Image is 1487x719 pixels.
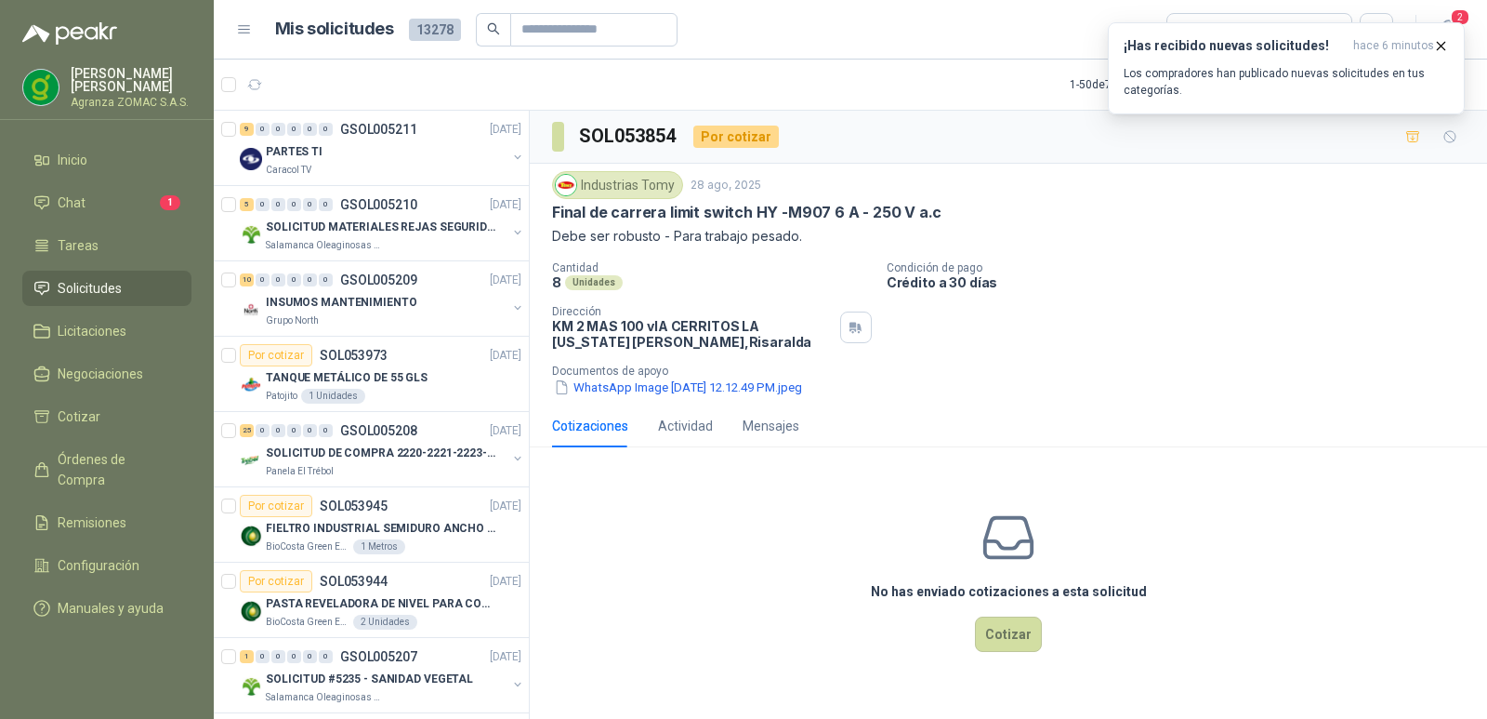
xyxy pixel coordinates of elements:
[214,337,529,412] a: Por cotizarSOL053973[DATE] Company LogoTANQUE METÁLICO DE 55 GLSPatojito1 Unidades
[266,690,383,705] p: Salamanca Oleaginosas SAS
[22,313,191,349] a: Licitaciones
[319,650,333,663] div: 0
[320,349,388,362] p: SOL053973
[287,273,301,286] div: 0
[240,148,262,170] img: Company Logo
[490,498,521,515] p: [DATE]
[58,449,174,490] span: Órdenes de Compra
[552,416,628,436] div: Cotizaciones
[266,539,349,554] p: BioCosta Green Energy S.A.S
[240,449,262,472] img: Company Logo
[266,369,428,387] p: TANQUE METÁLICO DE 55 GLS
[287,424,301,437] div: 0
[58,150,87,170] span: Inicio
[266,219,497,236] p: SOLICITUD MATERIALES REJAS SEGURIDAD - OFICINA
[287,198,301,211] div: 0
[552,274,561,290] p: 8
[266,238,383,253] p: Salamanca Oleaginosas SAS
[240,600,262,622] img: Company Logo
[240,525,262,547] img: Company Logo
[240,118,525,178] a: 9 0 0 0 0 0 GSOL005211[DATE] Company LogoPARTES TICaracol TV
[552,261,872,274] p: Cantidad
[579,122,678,151] h3: SOL053854
[340,273,417,286] p: GSOL005209
[22,356,191,392] a: Negociaciones
[552,378,804,397] button: WhatsApp Image [DATE] 12.12.49 PM.jpeg
[266,595,497,613] p: PASTA REVELADORA DE NIVEL PARA COMBUSTIBLES/ACEITES DE COLOR ROSADA marca kolor kut
[266,615,349,630] p: BioCosta Green Energy S.A.S
[319,198,333,211] div: 0
[266,313,319,328] p: Grupo North
[240,198,254,211] div: 5
[975,617,1042,652] button: Cotizar
[58,321,126,341] span: Licitaciones
[22,548,191,583] a: Configuración
[556,175,576,195] img: Company Logo
[271,273,285,286] div: 0
[58,555,139,576] span: Configuración
[22,442,191,498] a: Órdenes de Compra
[490,573,521,591] p: [DATE]
[658,416,713,436] div: Actividad
[22,591,191,626] a: Manuales y ayuda
[240,419,525,479] a: 25 0 0 0 0 0 GSOL005208[DATE] Company LogoSOLICITUD DE COMPRA 2220-2221-2223-2224Panela El Trébol
[240,570,312,593] div: Por cotizar
[1431,13,1465,47] button: 2
[340,650,417,663] p: GSOL005207
[301,389,365,404] div: 1 Unidades
[256,123,270,136] div: 0
[71,97,191,108] p: Agranza ZOMAC S.A.S.
[240,374,262,396] img: Company Logo
[266,143,322,161] p: PARTES TI
[240,495,312,517] div: Por cotizar
[319,424,333,437] div: 0
[303,650,317,663] div: 0
[490,422,521,440] p: [DATE]
[319,273,333,286] div: 0
[58,513,126,533] span: Remisiones
[22,505,191,540] a: Remisiones
[240,650,254,663] div: 1
[240,193,525,253] a: 5 0 0 0 0 0 GSOL005210[DATE] Company LogoSOLICITUD MATERIALES REJAS SEGURIDAD - OFICINASalamanca ...
[271,123,285,136] div: 0
[266,464,334,479] p: Panela El Trébol
[1124,38,1346,54] h3: ¡Has recibido nuevas solicitudes!
[552,171,683,199] div: Industrias Tomy
[23,70,59,105] img: Company Logo
[320,575,388,588] p: SOL053944
[266,520,497,538] p: FIELTRO INDUSTRIAL SEMIDURO ANCHO 25 MM
[490,196,521,214] p: [DATE]
[693,126,779,148] div: Por cotizar
[1070,70,1191,100] div: 1 - 50 de 7876
[353,615,417,630] div: 2 Unidades
[303,273,317,286] div: 0
[256,424,270,437] div: 0
[22,142,191,178] a: Inicio
[240,646,525,705] a: 1 0 0 0 0 0 GSOL005207[DATE] Company LogoSOLICITUD #5235 - SANIDAD VEGETALSalamanca Oleaginosas SAS
[490,272,521,289] p: [DATE]
[490,648,521,666] p: [DATE]
[303,198,317,211] div: 0
[214,487,529,563] a: Por cotizarSOL053945[DATE] Company LogoFIELTRO INDUSTRIAL SEMIDURO ANCHO 25 MMBioCosta Green Ener...
[22,271,191,306] a: Solicitudes
[340,198,417,211] p: GSOL005210
[160,195,180,210] span: 1
[256,650,270,663] div: 0
[58,193,86,213] span: Chat
[58,235,99,256] span: Tareas
[266,445,497,462] p: SOLICITUD DE COMPRA 2220-2221-2223-2224
[271,198,285,211] div: 0
[271,650,285,663] div: 0
[266,671,473,688] p: SOLICITUD #5235 - SANIDAD VEGETAL
[22,399,191,434] a: Cotizar
[743,416,799,436] div: Mensajes
[552,226,1465,246] p: Debe ser robusto - Para trabajo pesado.
[240,344,312,366] div: Por cotizar
[58,598,164,619] span: Manuales y ayuda
[214,563,529,638] a: Por cotizarSOL053944[DATE] Company LogoPASTA REVELADORA DE NIVEL PARA COMBUSTIBLES/ACEITES DE COL...
[490,347,521,365] p: [DATE]
[71,67,191,93] p: [PERSON_NAME] [PERSON_NAME]
[409,19,461,41] span: 13278
[552,305,833,318] p: Dirección
[58,406,100,427] span: Cotizar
